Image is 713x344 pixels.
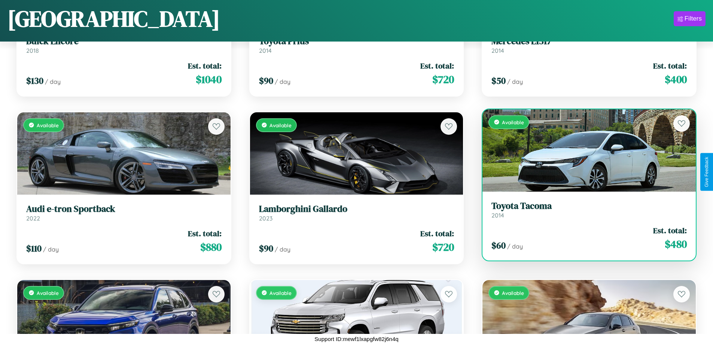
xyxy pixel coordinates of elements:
[259,204,454,222] a: Lamborghini Gallardo2023
[26,242,42,255] span: $ 110
[491,36,687,47] h3: Mercedes L1317
[491,36,687,54] a: Mercedes L13172014
[259,242,273,255] span: $ 90
[200,240,222,255] span: $ 880
[704,157,709,187] div: Give Feedback
[507,243,523,250] span: / day
[45,78,61,85] span: / day
[43,246,59,253] span: / day
[26,47,39,54] span: 2018
[37,122,59,128] span: Available
[269,122,292,128] span: Available
[491,47,504,54] span: 2014
[26,204,222,222] a: Audi e-tron Sportback2022
[188,60,222,71] span: Est. total:
[491,201,687,211] h3: Toyota Tacoma
[259,204,454,214] h3: Lamborghini Gallardo
[259,47,272,54] span: 2014
[502,290,524,296] span: Available
[26,214,40,222] span: 2022
[259,214,272,222] span: 2023
[26,74,43,87] span: $ 130
[26,36,222,54] a: Buick Encore2018
[491,239,506,252] span: $ 60
[275,246,290,253] span: / day
[507,78,523,85] span: / day
[653,60,687,71] span: Est. total:
[674,11,706,26] button: Filters
[665,72,687,87] span: $ 400
[420,60,454,71] span: Est. total:
[26,36,222,47] h3: Buick Encore
[7,3,220,34] h1: [GEOGRAPHIC_DATA]
[665,237,687,252] span: $ 480
[275,78,290,85] span: / day
[502,119,524,125] span: Available
[188,228,222,239] span: Est. total:
[259,36,454,47] h3: Toyota Prius
[491,201,687,219] a: Toyota Tacoma2014
[420,228,454,239] span: Est. total:
[314,334,398,344] p: Support ID: mewf1lxapgfw82j6n4q
[432,72,454,87] span: $ 720
[26,204,222,214] h3: Audi e-tron Sportback
[37,290,59,296] span: Available
[491,74,506,87] span: $ 50
[196,72,222,87] span: $ 1040
[259,74,273,87] span: $ 90
[653,225,687,236] span: Est. total:
[685,15,702,22] div: Filters
[269,290,292,296] span: Available
[432,240,454,255] span: $ 720
[259,36,454,54] a: Toyota Prius2014
[491,211,504,219] span: 2014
